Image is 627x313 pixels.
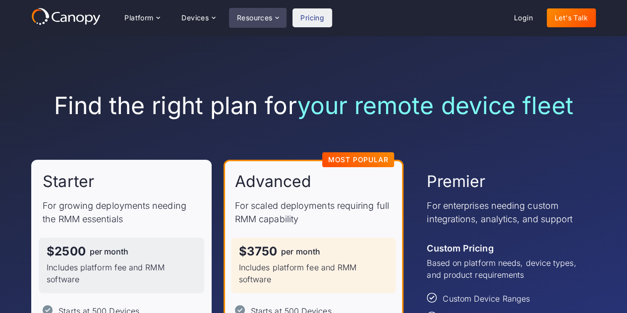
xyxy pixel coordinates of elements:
[173,8,223,28] div: Devices
[328,156,389,163] div: Most Popular
[547,8,596,27] a: Let's Talk
[229,8,286,28] div: Resources
[297,91,573,120] span: your remote device fleet
[239,261,389,285] p: Includes platform fee and RMM software
[427,242,493,255] div: Custom Pricing
[427,199,584,226] p: For enterprises needing custom integrations, analytics, and support
[47,246,85,257] div: $2500
[43,171,94,192] h2: Starter
[43,199,200,226] p: For growing deployments needing the RMM essentials
[239,246,277,257] div: $3750
[281,248,320,255] div: per month
[124,14,153,21] div: Platform
[506,8,541,27] a: Login
[443,293,530,305] div: Custom Device Ranges
[235,199,393,226] p: For scaled deployments requiring full RMM capability
[31,91,596,120] h1: Find the right plan for
[237,14,273,21] div: Resources
[116,8,168,28] div: Platform
[292,8,332,27] a: Pricing
[90,248,129,255] div: per month
[427,257,584,281] p: Based on platform needs, device types, and product requirements
[181,14,209,21] div: Devices
[47,261,196,285] p: Includes platform fee and RMM software
[235,171,312,192] h2: Advanced
[427,171,485,192] h2: Premier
